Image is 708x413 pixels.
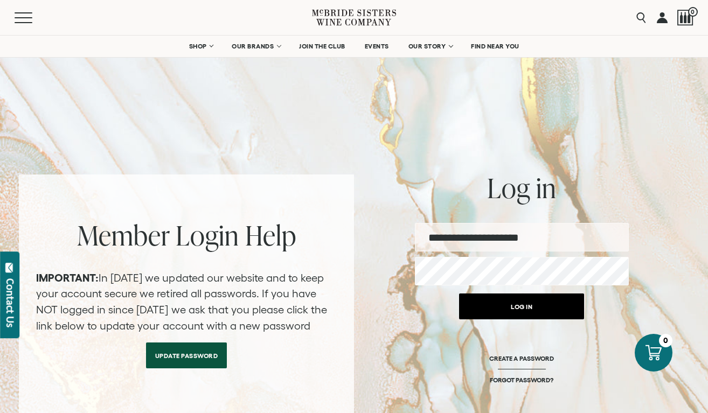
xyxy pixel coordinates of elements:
[365,43,389,50] span: EVENTS
[415,174,629,201] h2: Log in
[401,36,459,57] a: OUR STORY
[225,36,287,57] a: OUR BRANDS
[182,36,219,57] a: SHOP
[659,334,672,347] div: 0
[146,342,227,368] a: Update Password
[36,272,99,284] strong: IMPORTANT:
[688,7,698,17] span: 0
[5,278,16,327] div: Contact Us
[36,222,337,249] h2: Member Login Help
[36,270,337,334] p: In [DATE] we updated our website and to keep your account secure we retired all passwords. If you...
[299,43,345,50] span: JOIN THE CLUB
[15,12,53,23] button: Mobile Menu Trigger
[490,376,553,384] a: FORGOT PASSWORD?
[189,43,207,50] span: SHOP
[471,43,519,50] span: FIND NEAR YOU
[292,36,352,57] a: JOIN THE CLUB
[464,36,526,57] a: FIND NEAR YOU
[358,36,396,57] a: EVENTS
[459,293,584,319] button: Log in
[408,43,446,50] span: OUR STORY
[232,43,274,50] span: OUR BRANDS
[489,354,553,376] a: CREATE A PASSWORD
